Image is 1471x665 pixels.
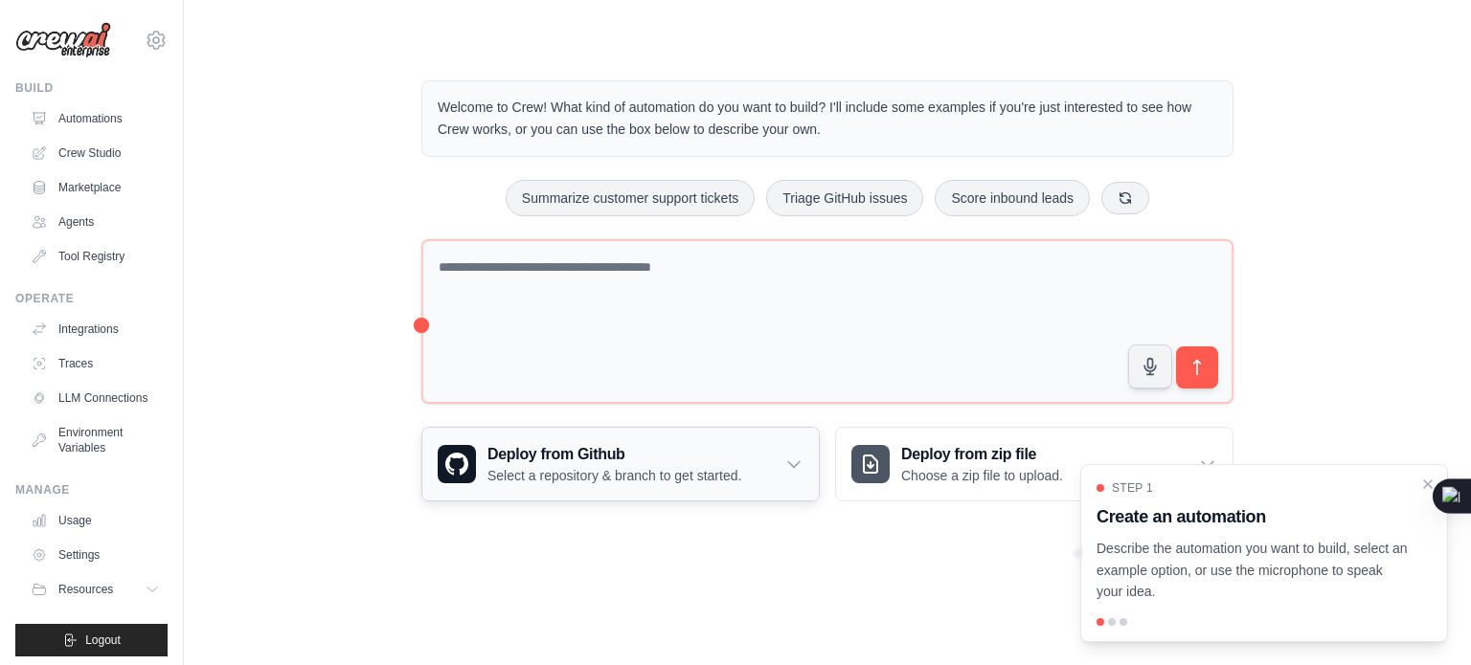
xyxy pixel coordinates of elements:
[766,180,923,216] button: Triage GitHub issues
[901,443,1063,466] h3: Deploy from zip file
[23,241,168,272] a: Tool Registry
[1420,477,1436,492] button: Close walkthrough
[23,574,168,605] button: Resources
[23,348,168,379] a: Traces
[15,80,168,96] div: Build
[23,383,168,413] a: LLM Connections
[935,180,1090,216] button: Score inbound leads
[15,624,168,656] button: Logout
[487,443,741,466] h3: Deploy from Github
[1097,538,1409,603] p: Describe the automation you want to build, select an example option, or use the microphone to spe...
[487,466,741,485] p: Select a repository & branch to get started.
[506,180,755,216] button: Summarize customer support tickets
[1375,573,1471,665] iframe: Chat Widget
[23,172,168,203] a: Marketplace
[23,540,168,570] a: Settings
[15,22,111,58] img: Logo
[23,417,168,463] a: Environment Variables
[23,505,168,536] a: Usage
[85,632,121,648] span: Logout
[438,97,1217,141] p: Welcome to Crew! What kind of automation do you want to build? I'll include some examples if you'...
[901,466,1063,485] p: Choose a zip file to upload.
[23,103,168,134] a: Automations
[23,207,168,237] a: Agents
[1112,480,1153,496] span: Step 1
[23,314,168,344] a: Integrations
[15,291,168,306] div: Operate
[1097,503,1409,530] h3: Create an automation
[58,582,113,597] span: Resources
[15,482,168,498] div: Manage
[23,138,168,168] a: Crew Studio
